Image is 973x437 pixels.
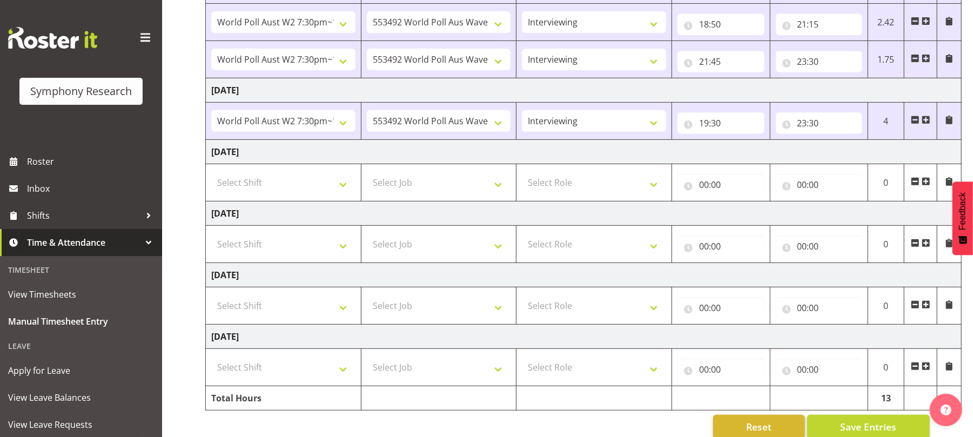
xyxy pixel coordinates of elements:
[868,164,904,201] td: 0
[776,112,863,134] input: Click to select...
[677,359,764,380] input: Click to select...
[8,389,154,406] span: View Leave Balances
[941,405,951,415] img: help-xxl-2.png
[27,180,157,197] span: Inbox
[3,281,159,308] a: View Timesheets
[958,192,968,230] span: Feedback
[776,14,863,35] input: Click to select...
[3,384,159,411] a: View Leave Balances
[677,112,764,134] input: Click to select...
[868,287,904,325] td: 0
[868,41,904,78] td: 1.75
[868,226,904,263] td: 0
[677,174,764,196] input: Click to select...
[8,416,154,433] span: View Leave Requests
[206,140,962,164] td: [DATE]
[776,297,863,319] input: Click to select...
[868,103,904,140] td: 4
[27,153,157,170] span: Roster
[206,263,962,287] td: [DATE]
[746,420,771,434] span: Reset
[8,362,154,379] span: Apply for Leave
[8,27,97,49] img: Rosterit website logo
[868,349,904,386] td: 0
[3,259,159,281] div: Timesheet
[206,386,361,411] td: Total Hours
[206,201,962,226] td: [DATE]
[27,234,140,251] span: Time & Attendance
[868,4,904,41] td: 2.42
[3,335,159,357] div: Leave
[952,181,973,255] button: Feedback - Show survey
[677,51,764,72] input: Click to select...
[677,236,764,257] input: Click to select...
[27,207,140,224] span: Shifts
[3,357,159,384] a: Apply for Leave
[776,174,863,196] input: Click to select...
[776,236,863,257] input: Click to select...
[8,313,154,330] span: Manual Timesheet Entry
[776,51,863,72] input: Click to select...
[206,78,962,103] td: [DATE]
[677,297,764,319] input: Click to select...
[776,359,863,380] input: Click to select...
[30,83,132,99] div: Symphony Research
[868,386,904,411] td: 13
[8,286,154,302] span: View Timesheets
[3,308,159,335] a: Manual Timesheet Entry
[677,14,764,35] input: Click to select...
[206,325,962,349] td: [DATE]
[840,420,896,434] span: Save Entries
